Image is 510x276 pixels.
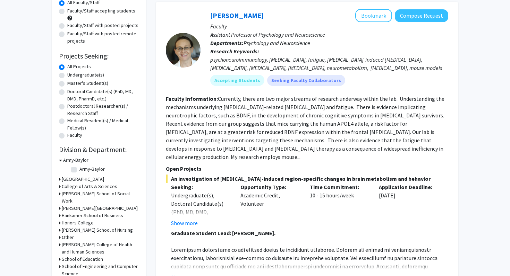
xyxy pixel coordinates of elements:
div: 10 - 15 hours/week [305,183,374,227]
label: All Projects [67,63,91,70]
b: Research Keywords: [210,48,259,55]
label: Faculty/Staff with posted remote projects [67,30,139,45]
span: Psychology and Neuroscience [244,39,310,46]
label: Faculty/Staff with posted projects [67,22,138,29]
p: Opportunity Type: [240,183,299,191]
label: Army-Baylor [79,166,105,173]
h3: Other [62,234,74,241]
mat-chip: Accepting Students [210,75,264,86]
h3: [GEOGRAPHIC_DATA] [62,176,104,183]
p: Seeking: [171,183,230,191]
h3: [PERSON_NAME] College of Health and Human Sciences [62,241,139,256]
div: [DATE] [374,183,443,227]
span: An investigation of [MEDICAL_DATA]-induced region-specific changes in brain metabolism and behavior [166,175,448,183]
div: Academic Credit, Volunteer [235,183,305,227]
a: [PERSON_NAME] [210,11,264,20]
h3: Army-Baylor [63,157,88,164]
mat-chip: Seeking Faculty Collaborators [267,75,345,86]
button: Compose Request to Elisabeth Vichaya [395,9,448,22]
label: Undergraduate(s) [67,71,104,79]
button: Show more [171,219,198,227]
label: Master's Student(s) [67,80,108,87]
fg-read-more: Currently, there are two major streams of research underway within the lab. Understanding the mec... [166,95,444,160]
h3: [PERSON_NAME] School of Nursing [62,226,133,234]
label: Faculty [67,132,82,139]
h3: [PERSON_NAME] School of Social Work [62,190,139,205]
p: Faculty [210,22,448,30]
div: psychoneuroimmunology, [MEDICAL_DATA], fatigue, [MEDICAL_DATA]-induced [MEDICAL_DATA], [MEDICAL_D... [210,55,448,72]
b: Departments: [210,39,244,46]
strong: Graduate Student Lead: [PERSON_NAME]. [171,230,275,237]
button: Add Elisabeth Vichaya to Bookmarks [355,9,392,22]
iframe: Chat [5,245,29,271]
div: Undergraduate(s), Doctoral Candidate(s) (PhD, MD, DMD, PharmD, etc.), Faculty [171,191,230,224]
p: Time Commitment: [310,183,369,191]
label: Postdoctoral Researcher(s) / Research Staff [67,103,139,117]
h2: Division & Department: [59,145,139,154]
label: Medical Resident(s) / Medical Fellow(s) [67,117,139,132]
h3: College of Arts & Sciences [62,183,117,190]
h3: [PERSON_NAME][GEOGRAPHIC_DATA] [62,205,138,212]
h2: Projects Seeking: [59,52,139,60]
label: Doctoral Candidate(s) (PhD, MD, DMD, PharmD, etc.) [67,88,139,103]
p: Open Projects [166,164,448,173]
p: Assistant Professor of Psychology and Neuroscience [210,30,448,39]
p: Application Deadline: [379,183,438,191]
h3: Honors College [62,219,94,226]
h3: School of Education [62,256,103,263]
b: Faculty Information: [166,95,218,102]
label: Faculty/Staff accepting students [67,7,135,15]
h3: Hankamer School of Business [62,212,123,219]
